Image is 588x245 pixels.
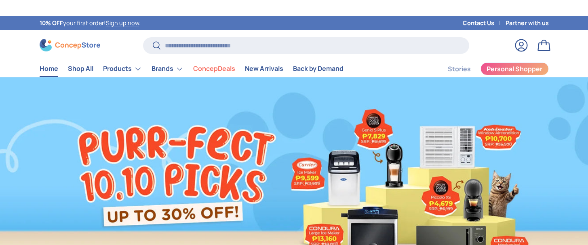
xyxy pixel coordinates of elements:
a: Sign up now [106,19,139,27]
img: ConcepStore [40,39,100,51]
span: Personal Shopper [487,66,542,72]
a: Partner with us [506,19,549,28]
a: Products [103,61,142,77]
a: Home [40,61,58,77]
a: Contact Us [463,19,506,28]
a: Stories [448,61,471,77]
nav: Primary [40,61,344,77]
nav: Secondary [428,61,549,77]
a: Brands [152,61,183,77]
strong: 10% OFF [40,19,63,27]
summary: Brands [147,61,188,77]
a: ConcepDeals [193,61,235,77]
a: New Arrivals [245,61,283,77]
summary: Products [98,61,147,77]
a: Back by Demand [293,61,344,77]
p: your first order! . [40,19,141,28]
a: Shop All [68,61,93,77]
a: Personal Shopper [481,62,549,75]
